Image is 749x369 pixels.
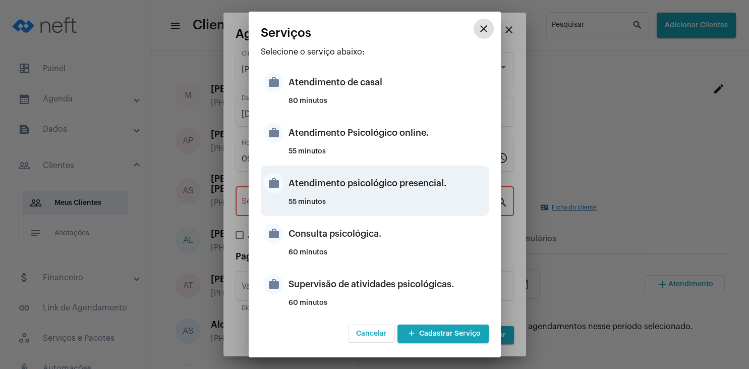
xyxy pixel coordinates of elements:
div: 80 minutos [289,97,486,113]
mat-icon: close [478,23,490,35]
button: Cancelar [348,325,395,343]
mat-icon: add [406,327,418,341]
mat-icon: work [263,123,283,143]
mat-icon: work [263,274,283,294]
div: Atendimento de casal [289,67,486,97]
button: Cadastrar Serviço [397,325,489,343]
mat-icon: work [263,224,283,244]
div: 55 minutos [289,148,486,163]
p: Selecione o serviço abaixo: [261,47,489,57]
div: 60 minutos [289,299,486,314]
mat-icon: work [263,72,283,92]
span: Cancelar [356,330,387,337]
div: Supervisão de atividades psicológicas. [289,269,486,299]
div: 55 minutos [289,198,486,214]
div: Consulta psicológica. [289,219,486,249]
div: Atendimento Psicológico online. [289,118,486,148]
span: Cadastrar Serviço [406,330,481,337]
mat-icon: work [263,173,283,193]
span: Serviços [261,26,311,39]
div: 60 minutos [289,249,486,264]
div: Atendimento psicológico presencial. [289,168,486,198]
